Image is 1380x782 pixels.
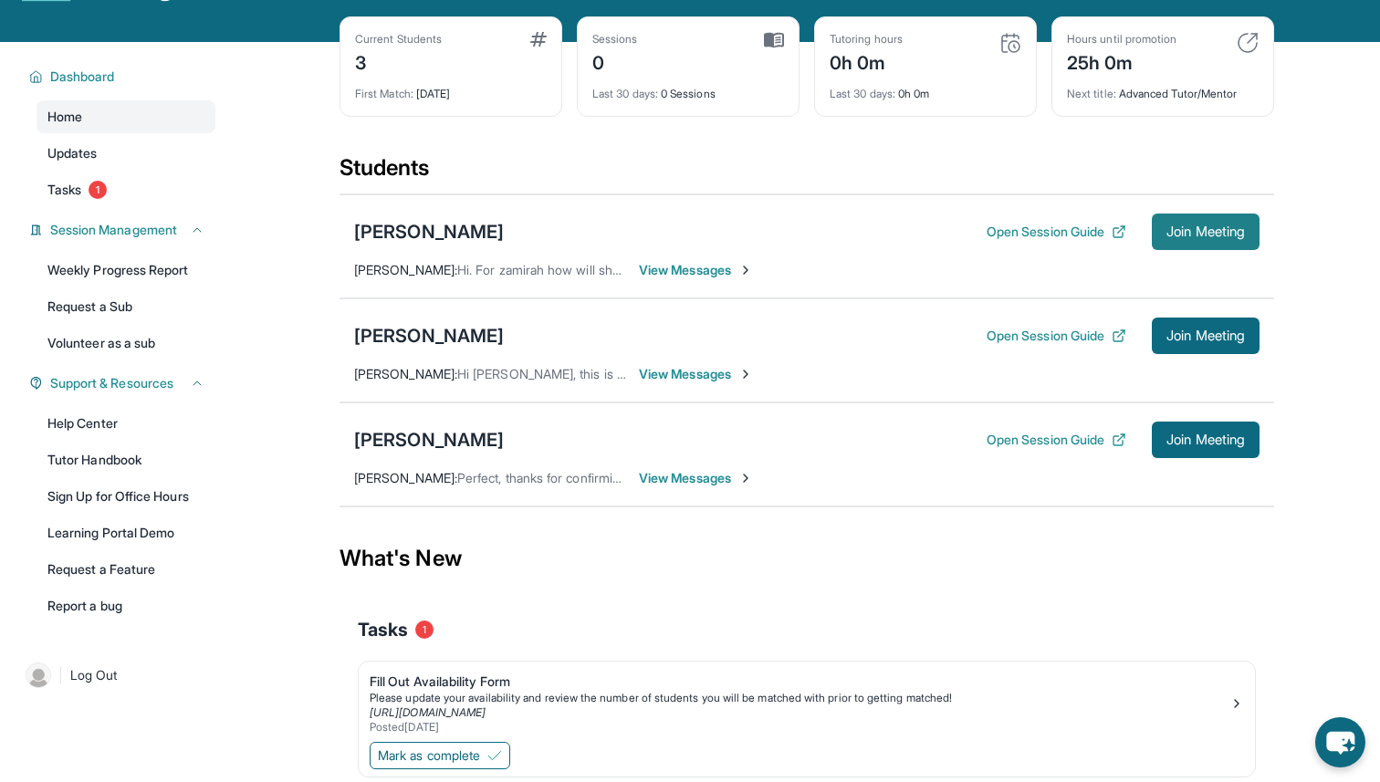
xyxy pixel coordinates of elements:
[592,76,784,101] div: 0 Sessions
[50,221,177,239] span: Session Management
[530,32,547,47] img: card
[592,87,658,100] span: Last 30 days :
[37,173,215,206] a: Tasks1
[1067,32,1176,47] div: Hours until promotion
[830,76,1021,101] div: 0h 0m
[370,705,486,719] a: [URL][DOMAIN_NAME]
[47,144,98,162] span: Updates
[37,100,215,133] a: Home
[370,742,510,769] button: Mark as complete
[43,68,204,86] button: Dashboard
[639,365,753,383] span: View Messages
[764,32,784,48] img: card
[1152,214,1260,250] button: Join Meeting
[18,655,215,695] a: |Log Out
[830,47,903,76] div: 0h 0m
[370,673,1229,691] div: Fill Out Availability Form
[37,407,215,440] a: Help Center
[592,32,638,47] div: Sessions
[487,748,502,763] img: Mark as complete
[415,620,434,639] span: 1
[355,76,547,101] div: [DATE]
[354,427,504,453] div: [PERSON_NAME]
[1067,87,1116,100] span: Next title :
[378,746,480,765] span: Mark as complete
[37,480,215,513] a: Sign Up for Office Hours
[37,137,215,170] a: Updates
[43,221,204,239] button: Session Management
[89,181,107,199] span: 1
[1166,226,1245,237] span: Join Meeting
[355,47,442,76] div: 3
[1237,32,1259,54] img: card
[355,87,413,100] span: First Match :
[987,223,1126,241] button: Open Session Guide
[354,219,504,245] div: [PERSON_NAME]
[26,662,51,688] img: user-img
[457,470,1090,485] span: Perfect, thanks for confirming! I will schedule [PERSON_NAME]'s first seeing [DATE][DATE] from 3:...
[1152,318,1260,354] button: Join Meeting
[340,518,1274,599] div: What's New
[354,323,504,349] div: [PERSON_NAME]
[47,108,82,126] span: Home
[37,254,215,287] a: Weekly Progress Report
[987,431,1126,449] button: Open Session Guide
[50,68,115,86] span: Dashboard
[1067,47,1176,76] div: 25h 0m
[639,469,753,487] span: View Messages
[37,290,215,323] a: Request a Sub
[37,516,215,549] a: Learning Portal Demo
[738,367,753,381] img: Chevron-Right
[592,47,638,76] div: 0
[354,262,457,277] span: [PERSON_NAME] :
[359,662,1255,738] a: Fill Out Availability FormPlease update your availability and review the number of students you w...
[37,327,215,360] a: Volunteer as a sub
[457,262,1131,277] span: Hi. For zamirah how will she join [DATE]? Should we be receiving a link? Will it be the same ever...
[37,553,215,586] a: Request a Feature
[358,617,408,642] span: Tasks
[47,181,81,199] span: Tasks
[738,471,753,485] img: Chevron-Right
[37,443,215,476] a: Tutor Handbook
[830,32,903,47] div: Tutoring hours
[1166,330,1245,341] span: Join Meeting
[37,589,215,622] a: Report a bug
[58,664,63,686] span: |
[1067,76,1259,101] div: Advanced Tutor/Mentor
[1166,434,1245,445] span: Join Meeting
[354,470,457,485] span: [PERSON_NAME] :
[639,261,753,279] span: View Messages
[1315,717,1365,767] button: chat-button
[987,327,1126,345] button: Open Session Guide
[70,666,118,684] span: Log Out
[370,720,1229,735] div: Posted [DATE]
[354,366,457,381] span: [PERSON_NAME] :
[1152,422,1260,458] button: Join Meeting
[355,32,442,47] div: Current Students
[43,374,204,392] button: Support & Resources
[370,691,1229,705] div: Please update your availability and review the number of students you will be matched with prior ...
[50,374,173,392] span: Support & Resources
[738,263,753,277] img: Chevron-Right
[830,87,895,100] span: Last 30 days :
[340,153,1274,193] div: Students
[999,32,1021,54] img: card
